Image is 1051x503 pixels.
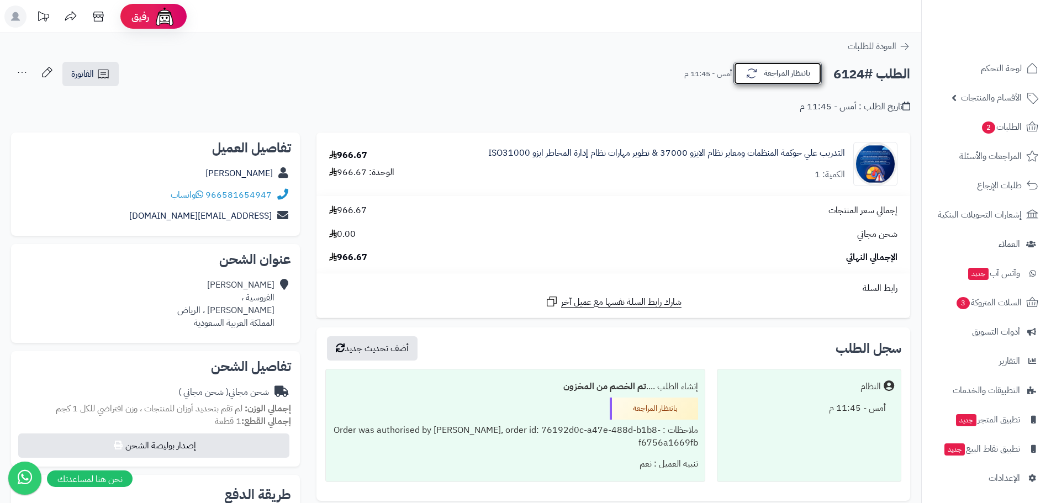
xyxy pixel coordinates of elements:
[129,209,272,223] a: [EMAIL_ADDRESS][DOMAIN_NAME]
[828,204,897,217] span: إجمالي سعر المنتجات
[20,360,291,373] h2: تفاصيل الشحن
[329,149,367,162] div: 966.67
[329,228,356,241] span: 0.00
[177,279,274,329] div: [PERSON_NAME] الفروسية ، [PERSON_NAME] ، الرياض المملكة العربية السعودية
[245,402,291,415] strong: إجمالي الوزن:
[20,141,291,155] h2: تفاصيل العميل
[724,398,894,419] div: أمس - 11:45 م
[205,188,272,202] a: 966581654947
[854,142,897,186] img: 1755010714-%D8%AF%D9%88%D8%B1%D8%A9%20%D8%A3%D8%AE%D8%B5%D8%A7%D8%A6%D9%8A%20%D8%A7%D9%84%D8%AD%D...
[332,453,699,475] div: تنبيه العميل : نعم
[928,406,1044,433] a: تطبيق المتجرجديد
[944,443,965,456] span: جديد
[321,282,906,295] div: رابط السلة
[329,251,367,264] span: 966.67
[961,90,1022,105] span: الأقسام والمنتجات
[154,6,176,28] img: ai-face.png
[928,202,1044,228] a: إشعارات التحويلات البنكية
[999,353,1020,369] span: التقارير
[959,149,1022,164] span: المراجعات والأسئلة
[329,166,394,179] div: الوحدة: 966.67
[18,433,289,458] button: إصدار بوليصة الشحن
[928,143,1044,170] a: المراجعات والأسئلة
[976,29,1041,52] img: logo-2.png
[968,268,989,280] span: جديد
[860,380,881,393] div: النظام
[928,289,1044,316] a: السلات المتروكة3
[563,380,646,393] b: تم الخصم من المخزون
[953,383,1020,398] span: التطبيقات والخدمات
[943,441,1020,457] span: تطبيق نقاط البيع
[928,348,1044,374] a: التقارير
[928,114,1044,140] a: الطلبات2
[967,266,1020,281] span: وآتس آب
[848,40,896,53] span: العودة للطلبات
[981,61,1022,76] span: لوحة التحكم
[957,297,970,309] span: 3
[956,414,976,426] span: جديد
[610,398,698,420] div: بانتظار المراجعة
[800,100,910,113] div: تاريخ الطلب : أمس - 11:45 م
[178,385,229,399] span: ( شحن مجاني )
[999,236,1020,252] span: العملاء
[977,178,1022,193] span: طلبات الإرجاع
[955,295,1022,310] span: السلات المتروكة
[928,436,1044,462] a: تطبيق نقاط البيعجديد
[955,412,1020,427] span: تطبيق المتجر
[928,377,1044,404] a: التطبيقات والخدمات
[332,376,699,398] div: إنشاء الطلب ....
[846,251,897,264] span: الإجمالي النهائي
[205,167,273,180] a: [PERSON_NAME]
[171,188,203,202] a: واتساب
[488,147,845,160] a: التدريب علي حوكمة المنظمات ومعاير نظام الايزو 37000 & تطوير مهارات نظام إدارة المخاطر ايزو ISO31000
[981,119,1022,135] span: الطلبات
[224,488,291,501] h2: طريقة الدفع
[215,415,291,428] small: 1 قطعة
[241,415,291,428] strong: إجمالي القطع:
[733,62,822,85] button: بانتظار المراجعة
[928,55,1044,82] a: لوحة التحكم
[545,295,682,309] a: شارك رابط السلة نفسها مع عميل آخر
[972,324,1020,340] span: أدوات التسويق
[938,207,1022,223] span: إشعارات التحويلات البنكية
[928,231,1044,257] a: العملاء
[56,402,242,415] span: لم تقم بتحديد أوزان للمنتجات ، وزن افتراضي للكل 1 كجم
[815,168,845,181] div: الكمية: 1
[29,6,57,30] a: تحديثات المنصة
[561,296,682,309] span: شارك رابط السلة نفسها مع عميل آخر
[329,204,367,217] span: 966.67
[989,470,1020,486] span: الإعدادات
[928,172,1044,199] a: طلبات الإرجاع
[833,63,910,86] h2: الطلب #6124
[71,67,94,81] span: الفاتورة
[178,386,269,399] div: شحن مجاني
[836,342,901,355] h3: سجل الطلب
[982,121,995,134] span: 2
[928,465,1044,491] a: الإعدادات
[684,68,732,80] small: أمس - 11:45 م
[327,336,418,361] button: أضف تحديث جديد
[20,253,291,266] h2: عنوان الشحن
[62,62,119,86] a: الفاتورة
[131,10,149,23] span: رفيق
[332,420,699,454] div: ملاحظات : Order was authorised by [PERSON_NAME], order id: 76192d0c-a47e-488d-b1b8-f6756a1669fb
[848,40,910,53] a: العودة للطلبات
[857,228,897,241] span: شحن مجاني
[928,260,1044,287] a: وآتس آبجديد
[928,319,1044,345] a: أدوات التسويق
